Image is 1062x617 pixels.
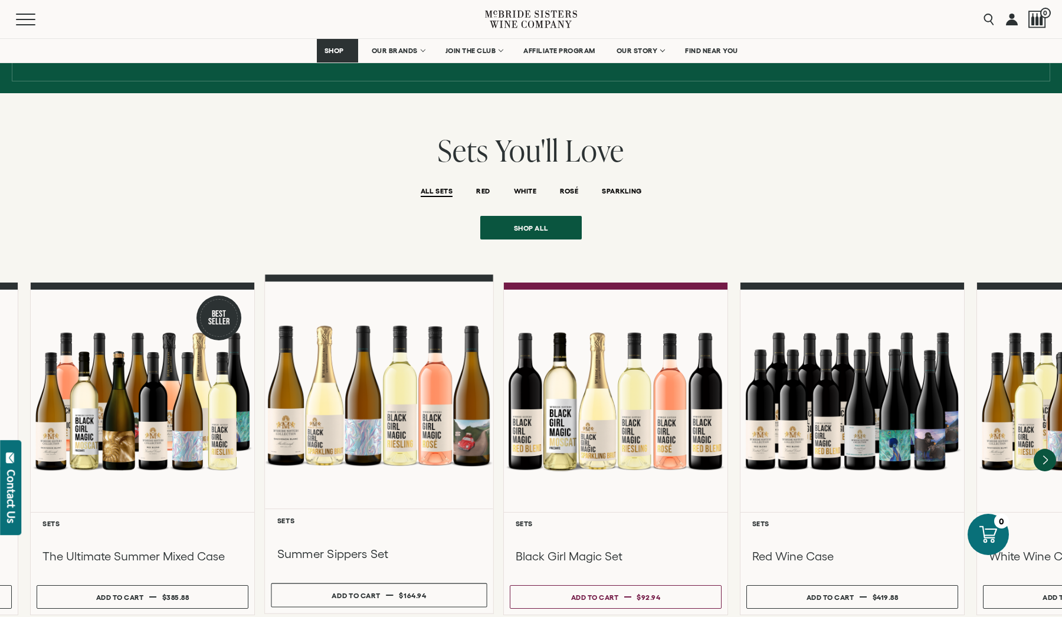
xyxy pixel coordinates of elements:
div: Contact Us [5,470,17,523]
a: OUR BRANDS [364,39,432,63]
a: FIND NEAR YOU [677,39,746,63]
button: WHITE [514,187,536,197]
span: $92.94 [637,593,660,601]
button: SPARKLING [602,187,641,197]
h3: The Ultimate Summer Mixed Case [42,549,242,564]
h3: Summer Sippers Set [277,546,481,562]
span: OUR STORY [617,47,658,55]
h6: Sets [42,520,242,527]
button: Mobile Menu Trigger [16,14,58,25]
button: RED [476,187,490,197]
div: Add to cart [571,589,619,606]
span: FIND NEAR YOU [685,47,738,55]
div: 0 [994,514,1009,529]
h3: Red Wine Case [752,549,952,564]
a: Summer Sippers Set Sets Summer Sippers Set Add to cart $164.94 [264,274,494,613]
span: Shop all [493,216,569,239]
a: SHOP [317,39,358,63]
span: OUR BRANDS [372,47,418,55]
a: Black Girl Magic Set Sets Black Girl Magic Set Add to cart $92.94 [503,283,728,615]
span: You'll [495,130,559,170]
span: SHOP [324,47,345,55]
h6: Sets [277,516,481,524]
span: JOIN THE CLUB [445,47,496,55]
button: Next [1034,449,1056,471]
div: Add to cart [332,586,380,604]
span: AFFILIATE PROGRAM [523,47,595,55]
div: Add to cart [96,589,144,606]
h6: Sets [516,520,716,527]
span: $419.88 [873,593,899,601]
button: Add to cart $164.94 [271,583,487,608]
span: Sets [438,130,489,170]
a: OUR STORY [609,39,672,63]
a: AFFILIATE PROGRAM [516,39,603,63]
span: $164.94 [399,591,426,599]
div: Add to cart [807,589,854,606]
a: Shop all [480,216,582,239]
button: Add to cart $92.94 [510,585,722,609]
button: Add to cart $385.88 [37,585,248,609]
span: 0 [1040,8,1051,18]
h6: Sets [752,520,952,527]
a: Best Seller The Ultimate Summer Mixed Case Sets The Ultimate Summer Mixed Case Add to cart $385.88 [30,283,255,615]
span: Love [565,130,624,170]
a: JOIN THE CLUB [438,39,510,63]
button: ROSÉ [560,187,578,197]
h3: Black Girl Magic Set [516,549,716,564]
span: $385.88 [162,593,189,601]
button: ALL SETS [421,187,453,197]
